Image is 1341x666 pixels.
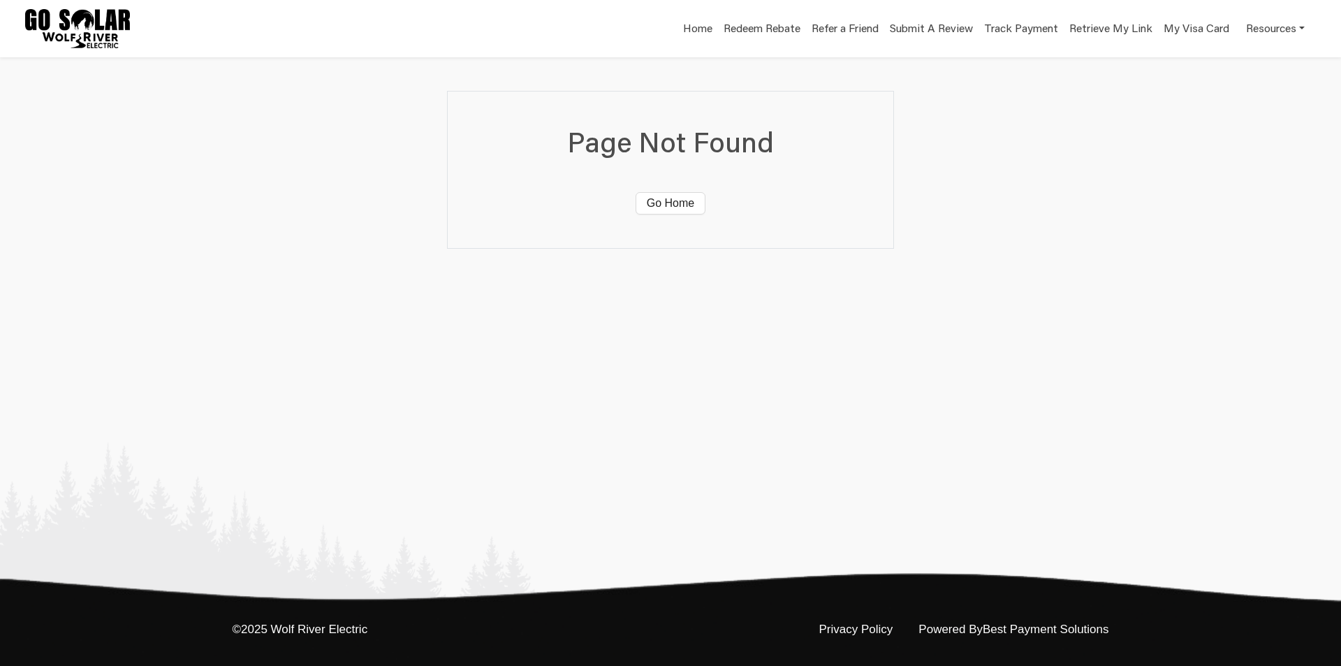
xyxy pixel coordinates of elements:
[812,20,879,41] a: Refer a Friend
[481,125,860,159] h1: Page Not Found
[636,192,705,215] button: Go Home
[724,20,800,41] a: Redeem Rebate
[1164,14,1229,43] a: My Visa Card
[890,20,973,41] a: Submit A Review
[984,20,1058,41] a: Track Payment
[233,623,368,635] div: © 2025 Wolf River Electric
[918,623,1108,635] a: Powered ByBest Payment Solutions
[647,195,694,212] span: Go Home
[636,195,705,210] a: Go Home
[1069,20,1152,41] a: Retrieve My Link
[1246,14,1305,43] a: Resources
[25,9,130,48] img: Program logo
[683,20,712,41] a: Home
[819,623,893,635] a: Privacy Policy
